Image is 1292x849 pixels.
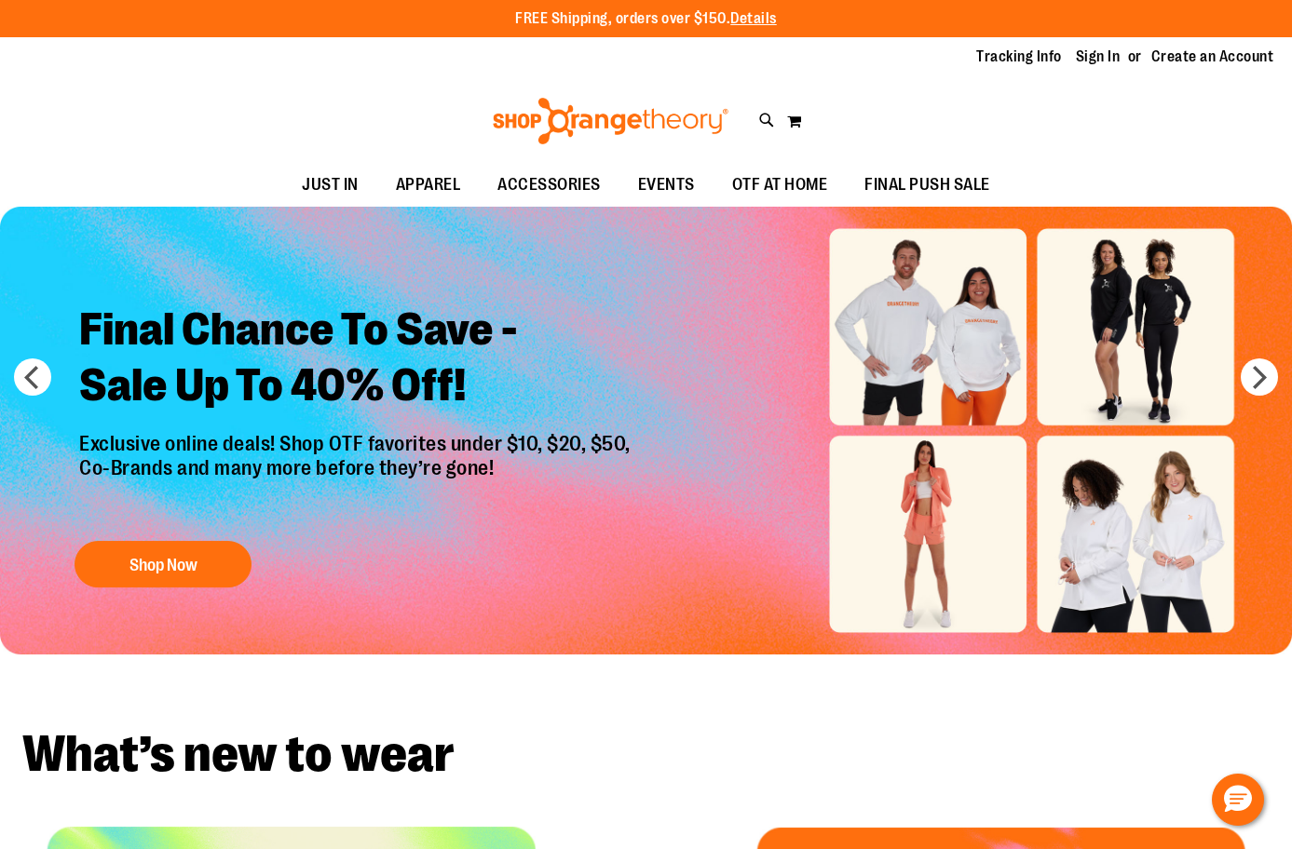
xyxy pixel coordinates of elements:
p: Exclusive online deals! Shop OTF favorites under $10, $20, $50, Co-Brands and many more before th... [65,432,649,523]
span: ACCESSORIES [497,164,601,206]
h2: What’s new to wear [22,729,1270,780]
span: JUST IN [302,164,359,206]
a: JUST IN [283,164,377,207]
a: Details [730,10,777,27]
span: OTF AT HOME [732,164,828,206]
a: ACCESSORIES [479,164,619,207]
a: EVENTS [619,164,714,207]
span: FINAL PUSH SALE [864,164,990,206]
button: Shop Now [75,542,252,588]
span: APPAREL [396,164,461,206]
a: Final Chance To Save -Sale Up To 40% Off! Exclusive online deals! Shop OTF favorites under $10, $... [65,288,649,598]
a: OTF AT HOME [714,164,847,207]
a: FINAL PUSH SALE [846,164,1009,207]
button: prev [14,358,51,396]
p: FREE Shipping, orders over $150. [515,8,777,30]
a: Tracking Info [976,47,1062,67]
img: Shop Orangetheory [490,98,731,144]
span: EVENTS [638,164,695,206]
a: Sign In [1076,47,1121,67]
button: next [1241,358,1278,396]
a: APPAREL [377,164,480,207]
button: Hello, have a question? Let’s chat. [1212,774,1264,826]
a: Create an Account [1151,47,1274,67]
h2: Final Chance To Save - Sale Up To 40% Off! [65,288,649,432]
